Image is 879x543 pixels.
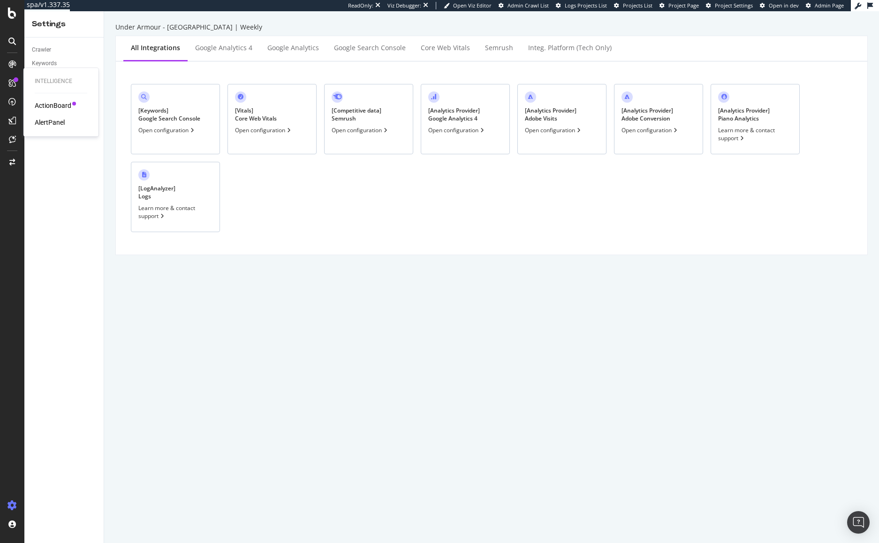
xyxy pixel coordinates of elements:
[428,126,486,134] div: Open configuration
[131,43,180,53] div: All integrations
[485,43,513,53] div: Semrush
[499,2,549,9] a: Admin Crawl List
[565,2,607,9] span: Logs Projects List
[332,126,389,134] div: Open configuration
[760,2,799,9] a: Open in dev
[195,43,252,53] div: Google Analytics 4
[508,2,549,9] span: Admin Crawl List
[444,2,492,9] a: Open Viz Editor
[32,59,57,68] div: Keywords
[35,118,65,127] a: AlertPanel
[769,2,799,9] span: Open in dev
[32,45,97,55] a: Crawler
[556,2,607,9] a: Logs Projects List
[32,45,51,55] div: Crawler
[138,204,212,220] div: Learn more & contact support
[334,43,406,53] div: Google Search Console
[428,106,480,122] div: [ Analytics Provider ] Google Analytics 4
[453,2,492,9] span: Open Viz Editor
[668,2,699,9] span: Project Page
[235,126,293,134] div: Open configuration
[32,59,97,68] a: Keywords
[718,126,792,142] div: Learn more & contact support
[235,106,277,122] div: [ Vitals ] Core Web Vitals
[815,2,844,9] span: Admin Page
[659,2,699,9] a: Project Page
[706,2,753,9] a: Project Settings
[332,106,381,122] div: [ Competitive data ] Semrush
[614,2,652,9] a: Projects List
[421,43,470,53] div: Core Web Vitals
[621,106,673,122] div: [ Analytics Provider ] Adobe Conversion
[348,2,373,9] div: ReadOnly:
[35,77,87,85] div: Intelligence
[525,106,576,122] div: [ Analytics Provider ] Adobe Visits
[35,101,71,110] a: ActionBoard
[525,126,583,134] div: Open configuration
[528,43,612,53] div: Integ. Platform (tech only)
[718,106,770,122] div: [ Analytics Provider ] Piano Analytics
[115,23,868,32] div: Under Armour - [GEOGRAPHIC_DATA] | Weekly
[623,2,652,9] span: Projects List
[847,511,870,534] div: Open Intercom Messenger
[621,126,679,134] div: Open configuration
[138,126,196,134] div: Open configuration
[32,19,96,30] div: Settings
[806,2,844,9] a: Admin Page
[267,43,319,53] div: Google Analytics
[715,2,753,9] span: Project Settings
[138,184,175,200] div: [ LogAnalyzer ] Logs
[387,2,421,9] div: Viz Debugger:
[138,106,200,122] div: [ Keywords ] Google Search Console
